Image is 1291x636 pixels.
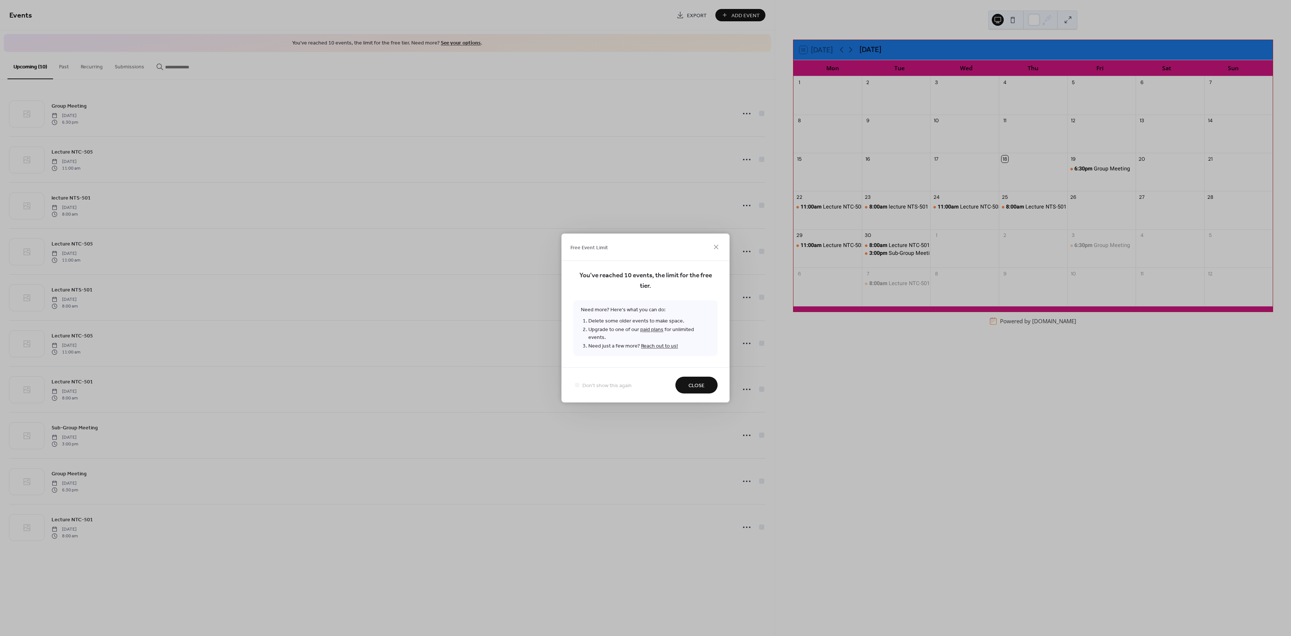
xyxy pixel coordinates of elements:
li: Need just a few more? [588,342,710,351]
span: Close [688,382,705,390]
span: You've reached 10 events, the limit for the free tier. [573,271,718,291]
a: paid plans [640,325,663,335]
li: Upgrade to one of our for unlimited events. [588,325,710,342]
a: Reach out to us! [641,341,678,351]
button: Close [675,377,718,393]
span: Free Event Limit [570,244,608,251]
span: Need more? Here's what you can do: [573,300,718,356]
li: Delete some older events to make space. [588,317,710,325]
span: Don't show this again [582,382,632,390]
